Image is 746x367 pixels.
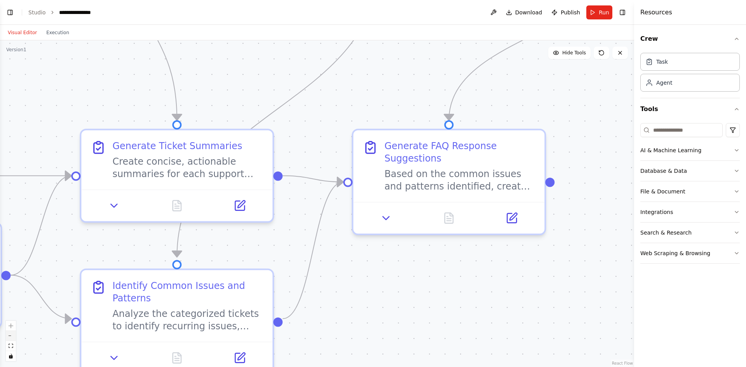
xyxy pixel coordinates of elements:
[640,28,740,50] button: Crew
[485,209,538,228] button: Open in side panel
[352,129,546,235] div: Generate FAQ Response SuggestionsBased on the common issues and patterns identified, create sugge...
[42,28,74,37] button: Execution
[640,140,740,160] button: AI & Machine Learning
[640,120,740,270] div: Tools
[28,9,98,16] nav: breadcrumb
[213,197,266,215] button: Open in side panel
[548,5,583,19] button: Publish
[548,47,591,59] button: Hide Tools
[28,9,46,16] a: Studio
[640,181,740,202] button: File & Document
[6,331,16,341] button: zoom out
[617,7,628,18] button: Hide right sidebar
[384,140,535,165] div: Generate FAQ Response Suggestions
[561,9,580,16] span: Publish
[640,50,740,98] div: Crew
[112,155,263,180] div: Create concise, actionable summaries for each support ticket based on the analysis and categoriza...
[6,47,26,53] div: Version 1
[640,223,740,243] button: Search & Research
[640,8,672,17] h4: Resources
[282,174,343,327] g: Edge from 1ae8390b-519e-4668-aed6-0bf957c05353 to a9d0681e-13a1-421b-a42e-2aaeb2e917f4
[640,161,740,181] button: Database & Data
[503,5,546,19] button: Download
[416,209,482,228] button: No output available
[640,98,740,120] button: Tools
[6,341,16,351] button: fit view
[112,140,242,152] div: Generate Ticket Summaries
[656,58,668,66] div: Task
[5,7,16,18] button: Show left sidebar
[640,202,740,222] button: Integrations
[3,28,42,37] button: Visual Editor
[6,321,16,361] div: React Flow controls
[282,168,343,190] g: Edge from 8fd3ec1a-f229-42f9-a1d7-43f1d0924499 to a9d0681e-13a1-421b-a42e-2aaeb2e917f4
[10,268,71,327] g: Edge from a68584d0-e0ce-4377-bc7d-e6f1af6c3c1f to 1ae8390b-519e-4668-aed6-0bf957c05353
[112,308,263,332] div: Analyze the categorized tickets to identify recurring issues, common patterns, and trending probl...
[656,79,672,87] div: Agent
[384,168,535,193] div: Based on the common issues and patterns identified, create suggested responses for frequently ask...
[515,9,542,16] span: Download
[144,197,210,215] button: No output available
[586,5,612,19] button: Run
[640,243,740,263] button: Web Scraping & Browsing
[599,9,609,16] span: Run
[6,351,16,361] button: toggle interactivity
[562,50,586,56] span: Hide Tools
[80,129,274,223] div: Generate Ticket SummariesCreate concise, actionable summaries for each support ticket based on th...
[612,361,633,365] a: React Flow attribution
[10,168,71,283] g: Edge from a68584d0-e0ce-4377-bc7d-e6f1af6c3c1f to 8fd3ec1a-f229-42f9-a1d7-43f1d0924499
[112,280,263,304] div: Identify Common Issues and Patterns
